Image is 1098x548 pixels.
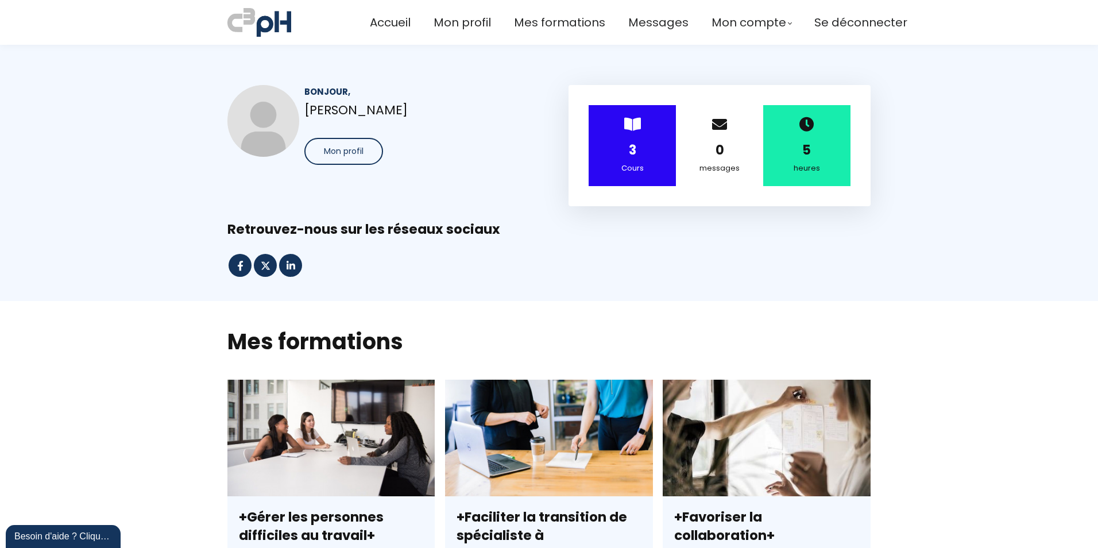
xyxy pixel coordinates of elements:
[227,327,871,356] h2: Mes formations
[814,13,907,32] a: Se déconnecter
[716,141,724,159] strong: 0
[6,523,123,548] iframe: chat widget
[628,13,689,32] a: Messages
[802,141,811,159] strong: 5
[227,85,299,157] img: 681200678ad324ff2903339c.jpg
[603,162,662,175] div: Cours
[324,145,364,157] span: Mon profil
[304,85,529,98] div: Bonjour,
[778,162,836,175] div: heures
[370,13,411,32] a: Accueil
[227,221,871,238] div: Retrouvez-nous sur les réseaux sociaux
[434,13,491,32] a: Mon profil
[629,141,636,159] strong: 3
[690,162,749,175] div: messages
[227,6,291,39] img: a70bc7685e0efc0bd0b04b3506828469.jpeg
[304,100,529,120] p: [PERSON_NAME]
[712,13,786,32] span: Mon compte
[304,138,383,165] button: Mon profil
[589,105,676,186] div: >
[514,13,605,32] a: Mes formations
